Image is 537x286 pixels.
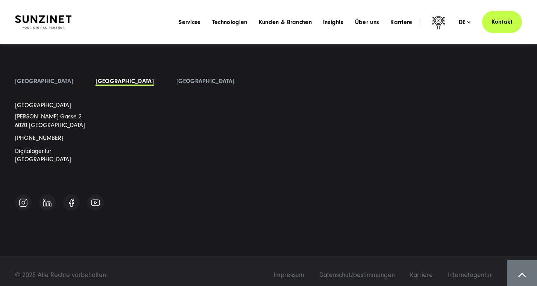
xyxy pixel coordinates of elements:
[15,78,73,85] a: [GEOGRAPHIC_DATA]
[15,148,71,163] span: Digitalagentur [GEOGRAPHIC_DATA]
[15,15,71,29] img: SUNZINET Full Service Digital Agentur
[15,135,63,141] span: [PHONE_NUMBER]
[15,101,71,109] a: [GEOGRAPHIC_DATA]
[323,18,344,26] a: Insights
[43,198,52,207] img: Follow us on Linkedin
[459,18,471,26] div: de
[259,18,312,26] a: Kunden & Branchen
[15,113,85,128] a: [PERSON_NAME]-Gasse 26020 [GEOGRAPHIC_DATA]
[319,271,395,279] span: Datenschutzbestimmungen
[482,11,522,33] a: Kontakt
[355,18,379,26] a: Über uns
[96,78,153,85] a: [GEOGRAPHIC_DATA]
[179,18,201,26] a: Services
[274,271,304,279] span: Impressum
[69,198,74,207] img: Follow us on Facebook
[390,18,413,26] a: Karriere
[212,18,247,26] a: Technologien
[15,271,108,279] span: © 2025 Alle Rechte vorbehalten.
[176,78,234,85] a: [GEOGRAPHIC_DATA]
[410,271,433,279] span: Karriere
[91,199,100,206] img: Follow us on Youtube
[19,198,28,207] img: Follow us on Instagram
[448,271,492,279] span: Internetagentur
